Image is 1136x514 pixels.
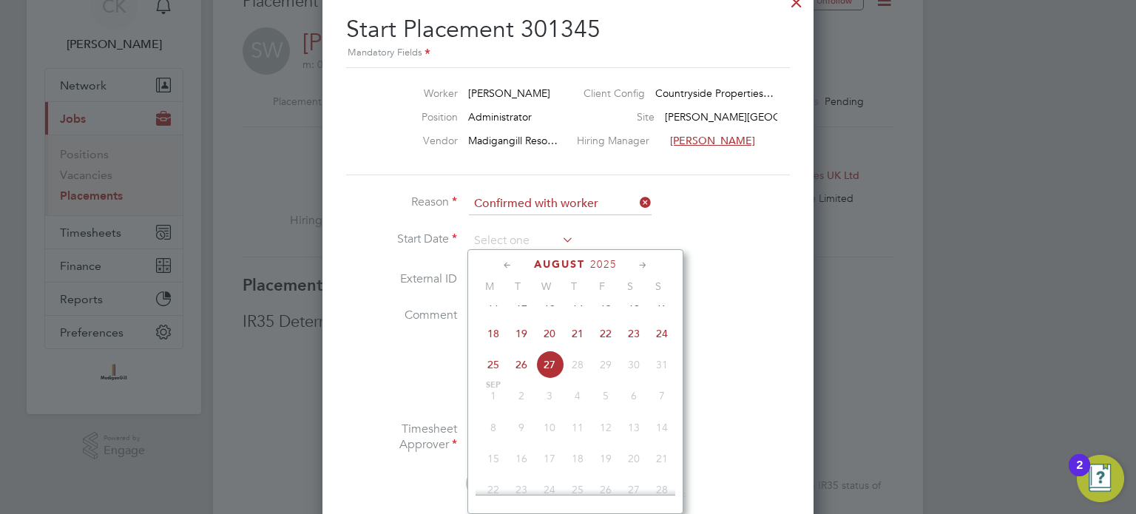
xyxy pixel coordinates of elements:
[592,476,620,504] span: 26
[532,280,560,293] span: W
[564,444,592,473] span: 18
[476,280,504,293] span: M
[620,476,648,504] span: 27
[592,444,620,473] span: 19
[577,134,660,147] label: Hiring Manager
[595,110,655,124] label: Site
[376,87,458,100] label: Worker
[620,382,648,410] span: 6
[592,382,620,410] span: 5
[507,351,535,379] span: 26
[535,319,564,348] span: 20
[479,351,507,379] span: 25
[620,444,648,473] span: 20
[535,351,564,379] span: 27
[564,319,592,348] span: 21
[564,476,592,504] span: 25
[479,444,507,473] span: 15
[376,110,458,124] label: Position
[479,382,507,389] span: Sep
[346,308,457,323] label: Comment
[584,87,645,100] label: Client Config
[535,413,564,442] span: 10
[507,476,535,504] span: 23
[535,476,564,504] span: 24
[535,444,564,473] span: 17
[670,134,755,147] span: [PERSON_NAME]
[534,258,585,271] span: August
[468,134,558,147] span: Madigangill Reso…
[592,319,620,348] span: 22
[592,351,620,379] span: 29
[620,319,648,348] span: 23
[1077,455,1124,502] button: Open Resource Center, 2 new notifications
[479,476,507,504] span: 22
[504,280,532,293] span: T
[346,3,790,61] h2: Start Placement 301345
[564,413,592,442] span: 11
[479,319,507,348] span: 18
[507,382,535,410] span: 2
[468,110,532,124] span: Administrator
[665,110,853,124] span: [PERSON_NAME][GEOGRAPHIC_DATA]
[346,195,457,210] label: Reason
[1076,465,1083,484] div: 2
[468,87,550,100] span: [PERSON_NAME]
[620,351,648,379] span: 30
[346,271,457,287] label: External ID
[346,422,457,453] label: Timesheet Approver
[564,382,592,410] span: 4
[564,351,592,379] span: 28
[648,319,676,348] span: 24
[648,382,676,410] span: 7
[346,45,790,61] div: Mandatory Fields
[616,280,644,293] span: S
[620,413,648,442] span: 13
[590,258,617,271] span: 2025
[648,351,676,379] span: 31
[655,87,774,100] span: Countryside Properties…
[535,382,564,410] span: 3
[346,231,457,247] label: Start Date
[479,413,507,442] span: 8
[507,444,535,473] span: 16
[469,230,574,252] input: Select one
[479,382,507,410] span: 1
[648,413,676,442] span: 14
[560,280,588,293] span: T
[592,413,620,442] span: 12
[588,280,616,293] span: F
[507,319,535,348] span: 19
[469,193,652,215] input: Select one
[648,444,676,473] span: 21
[644,280,672,293] span: S
[507,413,535,442] span: 9
[648,476,676,504] span: 28
[376,134,458,147] label: Vendor
[466,470,492,496] span: DA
